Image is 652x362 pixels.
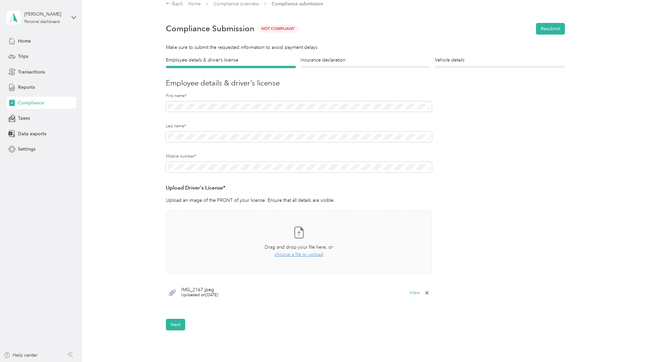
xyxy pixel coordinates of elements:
[265,244,333,250] span: Drag and drop your file here, or
[181,292,218,298] span: Uploaded on [DATE]
[166,24,254,33] h1: Compliance Submission
[301,57,431,63] h4: Insurance declaration
[18,84,35,91] span: Reports
[166,154,432,160] label: Mobile number*
[166,93,432,99] label: First name*
[166,123,432,129] label: Last name*
[181,288,218,292] span: IMG_2167.jpeg
[18,53,28,60] span: Trips
[18,115,30,122] span: Taxes
[275,252,323,257] span: choose a file to upload
[166,184,432,192] h3: Upload Driver's License*
[18,130,46,137] span: Data exports
[188,1,201,7] a: Home
[615,325,652,362] iframe: Everlance-gr Chat Button Frame
[24,11,66,18] div: [PERSON_NAME]
[272,0,323,7] span: Compliance submission
[18,99,44,106] span: Compliance
[166,211,432,273] span: Drag and drop your file here, orchoose a file to upload
[18,68,45,75] span: Transactions
[258,25,298,33] span: Not Compliant
[536,23,565,35] button: Resubmit
[166,77,565,88] h3: Employee details & driver’s license
[18,146,36,153] span: Settings
[24,20,60,24] div: Personal dashboard
[166,197,432,204] p: Upload an image of the FRONT of your license. Ensure that all details are visible.
[166,57,296,63] h4: Employee details & driver’s license
[213,1,259,7] a: Compliance overview
[18,38,31,45] span: Home
[166,319,185,330] button: Next
[409,291,420,295] button: View
[4,352,38,359] button: Help center
[435,57,565,63] h4: Vehicle details
[166,44,565,51] div: Make sure to submit the requested information to avoid payment delays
